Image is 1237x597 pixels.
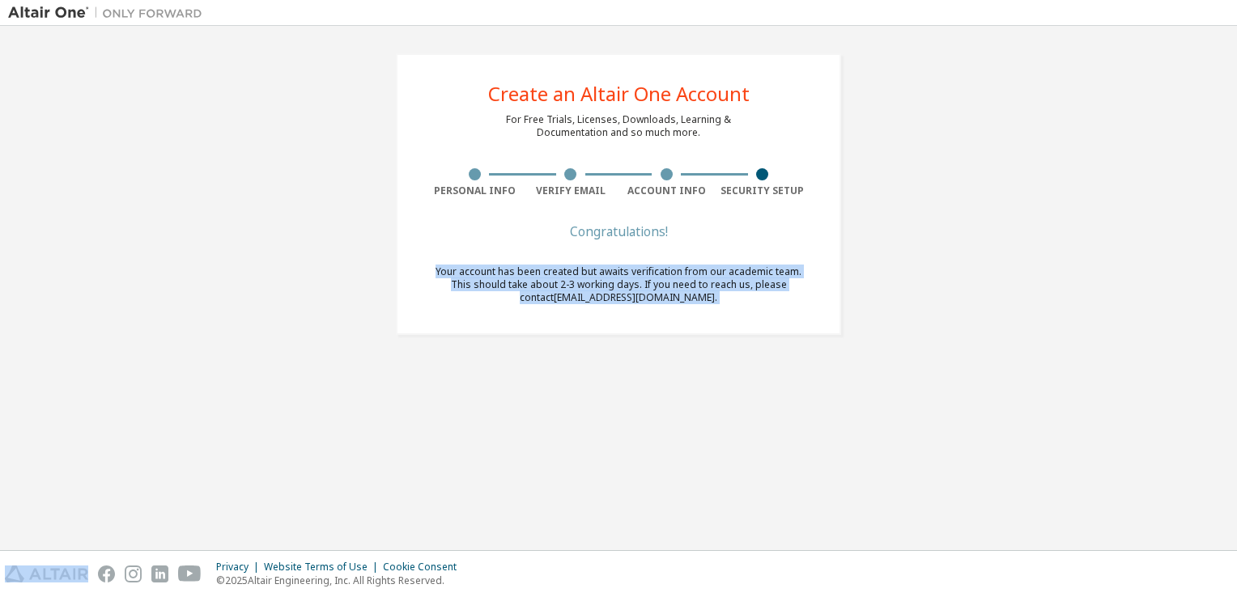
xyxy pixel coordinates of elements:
[8,5,210,21] img: Altair One
[618,184,715,197] div: Account Info
[427,184,523,197] div: Personal Info
[178,565,202,582] img: youtube.svg
[523,184,619,197] div: Verify Email
[715,184,811,197] div: Security Setup
[554,290,715,304] a: [EMAIL_ADDRESS][DOMAIN_NAME]
[506,113,731,139] div: For Free Trials, Licenses, Downloads, Learning & Documentation and so much more.
[216,574,466,587] p: © 2025 Altair Engineering, Inc. All Rights Reserved.
[264,561,383,574] div: Website Terms of Use
[436,265,801,304] span: Your account has been created but awaits verification from our academic team. This should take ab...
[427,227,810,236] div: Congratulations!
[5,565,88,582] img: altair_logo.svg
[151,565,168,582] img: linkedin.svg
[125,565,142,582] img: instagram.svg
[216,561,264,574] div: Privacy
[488,84,750,104] div: Create an Altair One Account
[98,565,115,582] img: facebook.svg
[383,561,466,574] div: Cookie Consent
